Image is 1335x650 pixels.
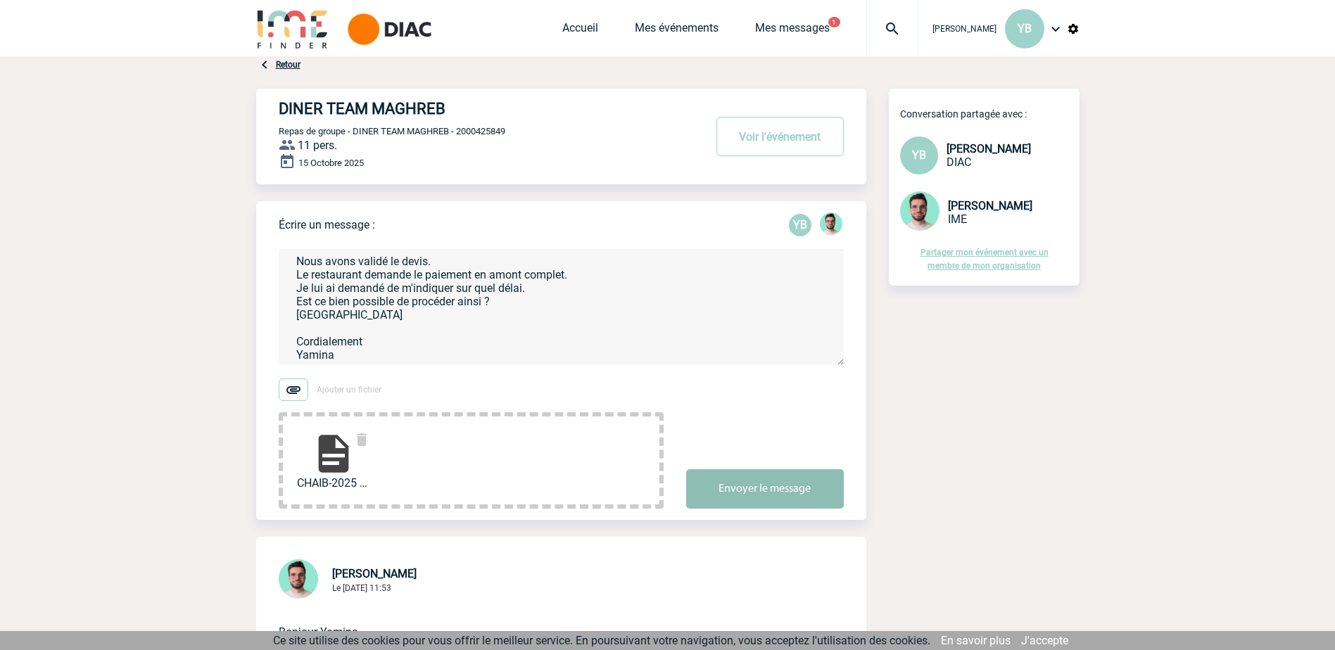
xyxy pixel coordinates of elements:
span: [PERSON_NAME] [332,567,417,580]
span: [PERSON_NAME] [948,199,1032,212]
span: [PERSON_NAME] [932,24,996,34]
span: YB [912,148,926,162]
button: Voir l'événement [716,117,844,156]
p: Conversation partagée avec : [900,108,1080,120]
img: IME-Finder [256,8,329,49]
span: Ce site utilise des cookies pour vous offrir le meilleur service. En poursuivant votre navigation... [273,634,930,647]
span: DIAC [947,155,971,169]
p: Écrire un message : [279,218,375,231]
button: 1 [828,17,840,27]
img: 121547-2.png [820,212,842,235]
img: 121547-2.png [900,191,939,231]
a: Mes événements [635,21,719,41]
a: J'accepte [1021,634,1068,647]
img: delete.svg [353,431,370,448]
a: Mes messages [755,21,830,41]
img: file-document.svg [311,431,356,476]
button: Envoyer le message [686,469,844,509]
span: Ajouter un fichier [317,385,381,395]
a: Accueil [562,21,598,41]
span: Repas de groupe - DINER TEAM MAGHREB - 2000425849 [279,126,505,136]
img: 121547-2.png [279,559,318,599]
div: Yamina BENAMARA [789,214,811,236]
a: Partager mon événement avec un membre de mon organisation [920,248,1049,271]
span: CHAIB-2025 signé.pdf... [297,476,370,490]
span: [PERSON_NAME] [947,142,1031,155]
a: Retour [276,60,300,70]
span: Le [DATE] 11:53 [332,583,391,593]
span: 15 Octobre 2025 [298,158,364,168]
span: IME [948,212,967,226]
span: YB [1018,22,1032,35]
span: 11 pers. [298,139,337,152]
a: En savoir plus [941,634,1011,647]
div: Benjamin ROLAND [820,212,842,238]
h4: DINER TEAM MAGHREB [279,100,662,117]
p: YB [789,214,811,236]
